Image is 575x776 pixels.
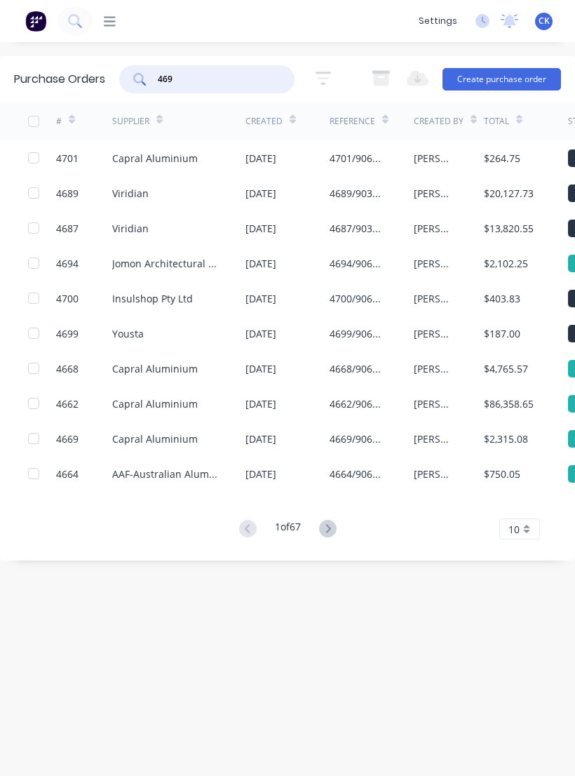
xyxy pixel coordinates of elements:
div: settings [412,11,464,32]
div: [DATE] [245,291,276,306]
div: 4668/9066 WCC Components phase 1 [330,361,386,376]
div: 4701/9066 C [330,151,386,166]
input: Search purchase orders... [156,72,273,86]
div: $4,765.57 [484,361,528,376]
div: 4662 [56,396,79,411]
div: [PERSON_NAME] [414,151,456,166]
span: CK [539,15,550,27]
div: $20,127.73 [484,186,534,201]
div: [DATE] [245,186,276,201]
div: 4694/9066 - V09 [330,256,386,271]
div: [PERSON_NAME] [414,256,456,271]
div: 4701 [56,151,79,166]
div: 4664/9066.C [330,467,386,481]
div: [PERSON_NAME] [414,396,456,411]
div: 1 of 67 [275,519,301,540]
div: Insulshop Pty Ltd [112,291,193,306]
div: Created [245,115,283,128]
div: $264.75 [484,151,520,166]
div: 4699/9066 C [330,326,386,341]
div: Viridian [112,186,149,201]
div: Capral Aluminium [112,361,198,376]
div: 4687 [56,221,79,236]
div: $750.05 [484,467,520,481]
div: [PERSON_NAME] [414,432,456,446]
div: 4664 [56,467,79,481]
span: 10 [508,522,520,537]
div: [PERSON_NAME] [414,361,456,376]
div: Capral Aluminium [112,432,198,446]
div: Capral Aluminium [112,151,198,166]
div: Supplier [112,115,149,128]
div: $403.83 [484,291,520,306]
div: [DATE] [245,432,276,446]
div: 4699 [56,326,79,341]
div: 4669/9066 [PERSON_NAME].C [330,432,386,446]
div: [DATE] [245,151,276,166]
div: [DATE] [245,221,276,236]
div: $86,358.65 [484,396,534,411]
div: [PERSON_NAME] [414,326,456,341]
img: Factory [25,11,46,32]
div: [PERSON_NAME] [414,291,456,306]
div: 4669 [56,432,79,446]
div: $187.00 [484,326,520,341]
div: Jomon Architectural Hardware Pty Ltd [112,256,217,271]
div: Total [484,115,509,128]
div: $2,315.08 [484,432,528,446]
div: 4700/9066.C [330,291,386,306]
div: Created By [414,115,464,128]
div: $13,820.55 [484,221,534,236]
div: 4700 [56,291,79,306]
div: Viridian [112,221,149,236]
div: [DATE] [245,361,276,376]
div: 4662/9066 [PERSON_NAME].C [330,396,386,411]
div: 4687/9037 C Level 3 - Phase 1-Rev 1 [330,221,386,236]
div: [PERSON_NAME] [414,186,456,201]
div: [DATE] [245,396,276,411]
div: 4689/9037 Level 2 Phase 1 Rev 1 [330,186,386,201]
div: [PERSON_NAME] [414,467,456,481]
div: Purchase Orders [14,71,105,88]
div: [DATE] [245,326,276,341]
div: [PERSON_NAME] [414,221,456,236]
div: 4668 [56,361,79,376]
div: 4694 [56,256,79,271]
div: AAF-Australian Aluminium Finishing [112,467,217,481]
div: $2,102.25 [484,256,528,271]
div: Capral Aluminium [112,396,198,411]
div: [DATE] [245,467,276,481]
div: [DATE] [245,256,276,271]
div: Yousta [112,326,144,341]
div: # [56,115,62,128]
div: Reference [330,115,375,128]
div: 4689 [56,186,79,201]
button: Create purchase order [442,68,561,91]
